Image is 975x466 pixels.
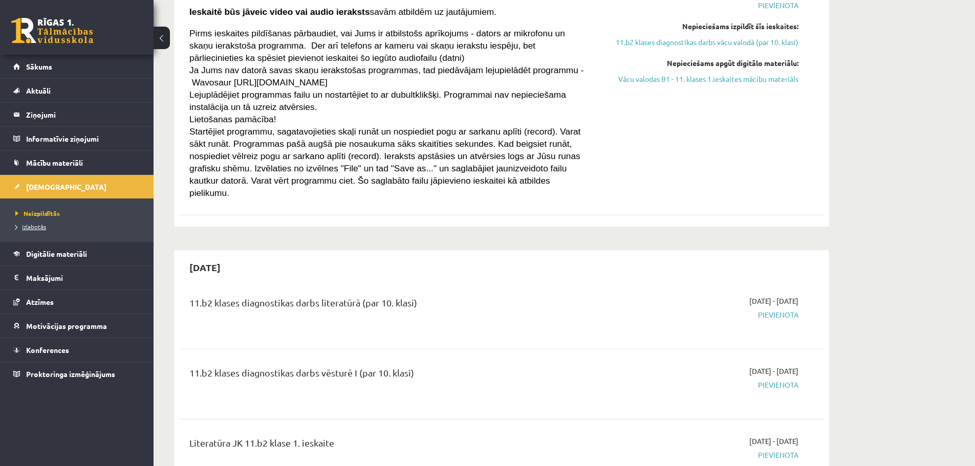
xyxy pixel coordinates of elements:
span: [DATE] - [DATE] [749,436,798,447]
span: [DATE] - [DATE] [749,366,798,376]
legend: Maksājumi [26,266,141,290]
span: Sākums [26,62,52,71]
a: Rīgas 1. Tālmācības vidusskola [11,18,93,43]
span: Konferences [26,345,69,354]
div: Nepieciešams apgūt digitālo materiālu: [605,58,798,69]
a: Proktoringa izmēģinājums [13,362,141,386]
span: Mācību materiāli [26,158,83,167]
span: Startējiet programmu, sagatavojieties skaļi runāt un nospiediet pogu ar sarkanu aplīti (record). ... [189,126,580,198]
a: Mācību materiāli [13,151,141,174]
span: Ja Jums nav datorā savas skaņu ierakstošas programmas, tad piedāvājam lejupielādēt programmu - Wa... [189,65,584,87]
span: Pievienota [605,380,798,390]
a: Digitālie materiāli [13,242,141,265]
div: 11.b2 klases diagnostikas darbs vēsturē I (par 10. klasi) [189,366,590,385]
span: [DATE] - [DATE] [749,296,798,306]
span: Aktuāli [26,86,51,95]
a: Maksājumi [13,266,141,290]
a: Neizpildītās [15,209,143,218]
span: Lejuplādējiet programmas failu un nostartējiet to ar dubultklikšķi. Programmai nav nepieciešama i... [189,90,566,112]
span: Izlabotās [15,223,46,231]
span: Pievienota [605,450,798,460]
a: Izlabotās [15,222,143,231]
a: Konferences [13,338,141,362]
a: 11.b2 klases diagnostikas darbs vācu valodā (par 10. klasi) [605,37,798,48]
h2: [DATE] [179,255,231,279]
a: Informatīvie ziņojumi [13,127,141,150]
span: [DEMOGRAPHIC_DATA] [26,182,106,191]
a: Motivācijas programma [13,314,141,338]
legend: Ziņojumi [26,103,141,126]
a: Aktuāli [13,79,141,102]
span: Pirms ieskaites pildīšanas pārbaudiet, vai Jums ir atbilstošs aprīkojums - dators ar mikrofonu un... [189,28,565,63]
a: Vācu valodas B1 - 11. klases 1.ieskaites mācību materiāls [605,74,798,84]
span: Digitālie materiāli [26,249,87,258]
span: Lietošanas pamācība! [189,114,276,124]
span: Pievienota [605,309,798,320]
span: Neizpildītās [15,209,60,217]
div: 11.b2 klases diagnostikas darbs literatūrā (par 10. klasi) [189,296,590,315]
a: [DEMOGRAPHIC_DATA] [13,175,141,198]
span: Atzīmes [26,297,54,306]
span: savām atbildēm uz jautājumiem. [189,7,496,17]
legend: Informatīvie ziņojumi [26,127,141,150]
div: Literatūra JK 11.b2 klase 1. ieskaite [189,436,590,455]
div: Nepieciešams izpildīt šīs ieskaites: [605,21,798,32]
span: Proktoringa izmēģinājums [26,369,115,379]
a: Atzīmes [13,290,141,314]
span: Motivācijas programma [26,321,107,330]
strong: Ieskaitē būs jāveic video vai audio ieraksts [189,7,370,17]
a: Ziņojumi [13,103,141,126]
a: Sākums [13,55,141,78]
